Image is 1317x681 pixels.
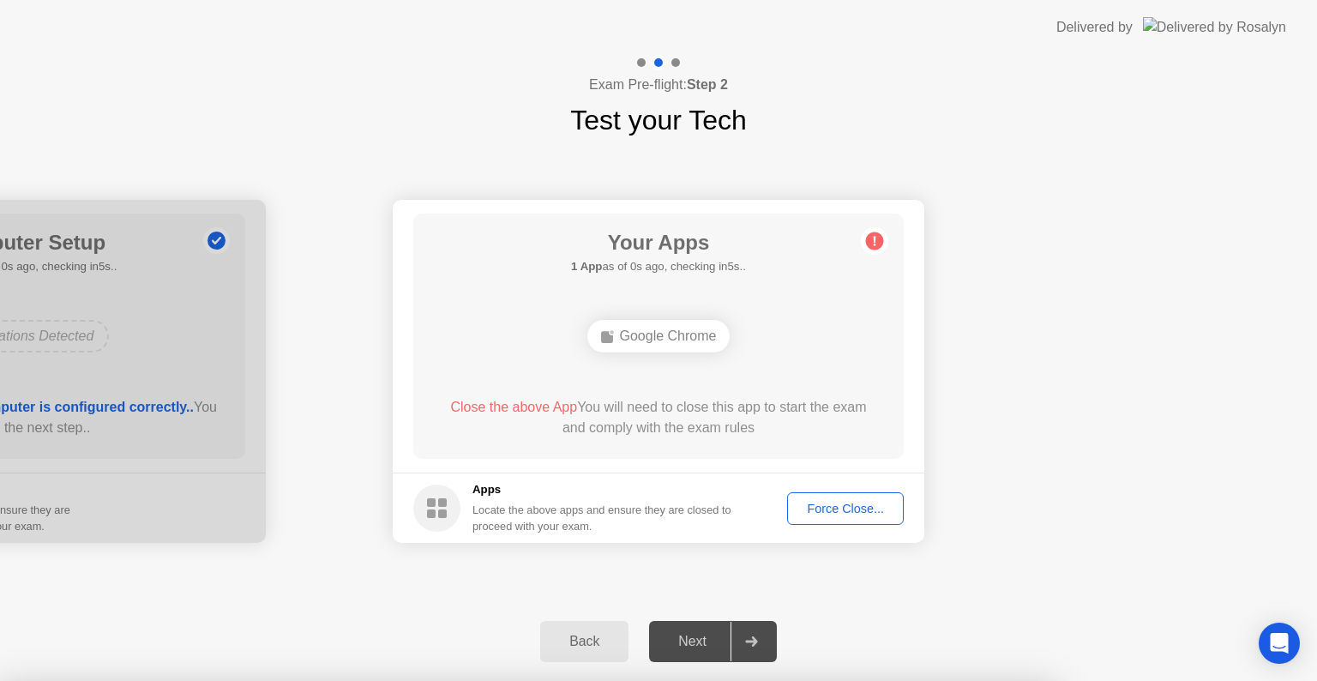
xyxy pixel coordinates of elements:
[438,397,880,438] div: You will need to close this app to start the exam and comply with the exam rules
[1143,17,1286,37] img: Delivered by Rosalyn
[450,400,577,414] span: Close the above App
[654,634,731,649] div: Next
[571,260,602,273] b: 1 App
[571,227,746,258] h1: Your Apps
[472,502,732,534] div: Locate the above apps and ensure they are closed to proceed with your exam.
[472,481,732,498] h5: Apps
[793,502,898,515] div: Force Close...
[587,320,731,353] div: Google Chrome
[571,258,746,275] h5: as of 0s ago, checking in5s..
[589,75,728,95] h4: Exam Pre-flight:
[570,99,747,141] h1: Test your Tech
[1056,17,1133,38] div: Delivered by
[1259,623,1300,664] div: Open Intercom Messenger
[687,77,728,92] b: Step 2
[545,634,623,649] div: Back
